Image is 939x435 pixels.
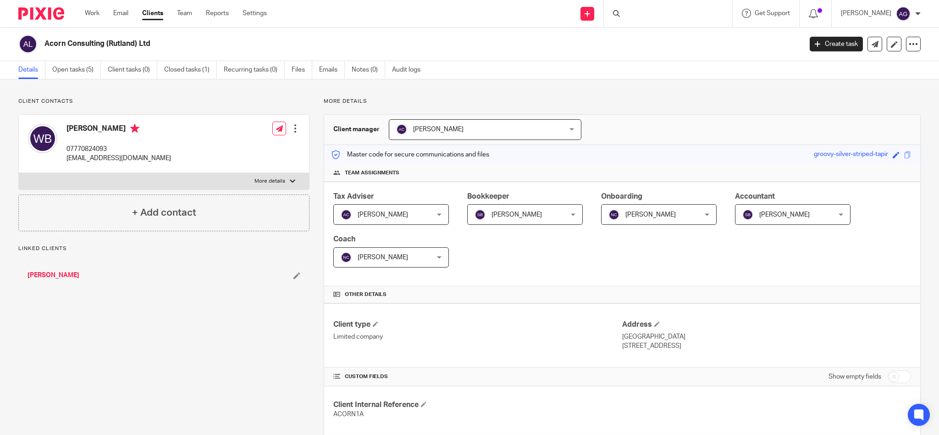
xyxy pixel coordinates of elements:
[492,212,542,218] span: [PERSON_NAME]
[108,61,157,79] a: Client tasks (0)
[810,37,863,51] a: Create task
[177,9,192,18] a: Team
[333,320,622,329] h4: Client type
[829,372,881,381] label: Show empty fields
[28,124,57,153] img: svg%3E
[333,373,622,380] h4: CUSTOM FIELDS
[18,34,38,54] img: svg%3E
[319,61,345,79] a: Emails
[142,9,163,18] a: Clients
[18,98,309,105] p: Client contacts
[28,271,79,280] a: [PERSON_NAME]
[66,154,171,163] p: [EMAIL_ADDRESS][DOMAIN_NAME]
[755,10,790,17] span: Get Support
[331,150,489,159] p: Master code for secure communications and files
[333,411,364,418] span: ACORN1A
[333,400,622,410] h4: Client Internal Reference
[413,126,464,133] span: [PERSON_NAME]
[66,145,171,154] p: 07770824093
[164,61,217,79] a: Closed tasks (1)
[243,9,267,18] a: Settings
[759,212,810,218] span: [PERSON_NAME]
[333,193,374,200] span: Tax Adviser
[601,193,642,200] span: Onboarding
[396,124,407,135] img: svg%3E
[132,206,196,220] h4: + Add contact
[18,245,309,252] p: Linked clients
[345,291,387,298] span: Other details
[254,178,285,185] p: More details
[44,39,646,49] h2: Acorn Consulting (Rutland) Ltd
[742,209,753,220] img: svg%3E
[333,125,380,134] h3: Client manager
[224,61,285,79] a: Recurring tasks (0)
[292,61,312,79] a: Files
[814,150,888,160] div: groovy-silver-striped-tapir
[352,61,385,79] a: Notes (0)
[341,252,352,263] img: svg%3E
[358,254,408,261] span: [PERSON_NAME]
[113,9,128,18] a: Email
[130,124,139,133] i: Primary
[345,169,399,177] span: Team assignments
[18,7,64,20] img: Pixie
[841,9,891,18] p: [PERSON_NAME]
[467,193,509,200] span: Bookkeeper
[341,209,352,220] img: svg%3E
[622,341,911,351] p: [STREET_ADDRESS]
[66,124,171,135] h4: [PERSON_NAME]
[475,209,486,220] img: svg%3E
[392,61,427,79] a: Audit logs
[206,9,229,18] a: Reports
[622,320,911,329] h4: Address
[333,235,355,243] span: Coach
[625,212,676,218] span: [PERSON_NAME]
[333,332,622,341] p: Limited company
[735,193,775,200] span: Accountant
[52,61,101,79] a: Open tasks (5)
[608,209,619,220] img: svg%3E
[358,212,408,218] span: [PERSON_NAME]
[324,98,921,105] p: More details
[85,9,99,18] a: Work
[896,6,911,21] img: svg%3E
[18,61,45,79] a: Details
[622,332,911,341] p: [GEOGRAPHIC_DATA]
